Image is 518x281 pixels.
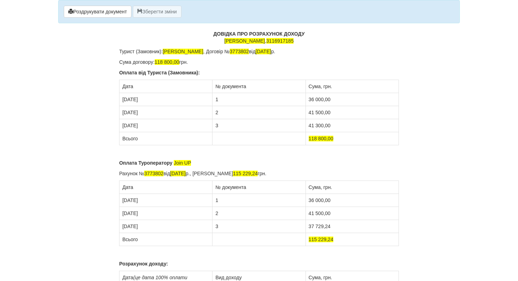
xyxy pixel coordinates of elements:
span: 118 800,00 [155,59,179,65]
b: Оплата Туроператору [119,160,172,166]
td: Всього [119,233,212,246]
button: Роздрукувати документ [64,6,131,18]
td: 41 300,00 [306,119,399,132]
span: 118 800,00 [309,136,333,141]
td: № документа [212,80,306,93]
span: [DATE] [170,171,186,176]
td: 3 [212,119,306,132]
td: [DATE] [119,106,212,119]
span: 3773802 [144,171,164,176]
p: Турист (Замовник): , Договір № від р. [119,48,399,55]
td: 2 [212,207,306,220]
span: [DATE] [255,49,271,54]
td: 37 729,24 [306,220,399,233]
td: [DATE] [119,220,212,233]
td: Сума, грн. [306,181,399,194]
td: Дата [119,181,212,194]
td: 3 [212,220,306,233]
p: , [119,30,399,44]
td: № документа [212,181,306,194]
span: 115 229,24 [233,171,258,176]
td: Сума, грн. [306,80,399,93]
td: [DATE] [119,119,212,132]
span: 3116917185 [266,38,294,44]
td: [DATE] [119,207,212,220]
span: [PERSON_NAME] [224,38,265,44]
td: 1 [212,194,306,207]
b: ДОВІДКА ПРО РОЗРАХУНОК ДОХОДУ [214,31,305,37]
td: Всього [119,132,212,145]
span: 115 229,24 [309,237,333,242]
td: [DATE] [119,93,212,106]
td: 36 000,00 [306,93,399,106]
td: 2 [212,106,306,119]
button: Зберегти зміни [133,6,181,18]
td: 41 500,00 [306,106,399,119]
p: Сума договору: грн. [119,59,399,66]
span: 3773802 [230,49,249,54]
span: [PERSON_NAME] [163,49,203,54]
td: 1 [212,93,306,106]
td: 36 000,00 [306,194,399,207]
span: Join UP [174,160,191,166]
td: 41 500,00 [306,207,399,220]
td: Дата [119,80,212,93]
b: Оплата від Туриста (Замовника): [119,70,200,75]
b: Розрахунок доходу: [119,261,168,267]
p: Рахунок № від р., [PERSON_NAME] грн. [119,170,399,177]
td: [DATE] [119,194,212,207]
